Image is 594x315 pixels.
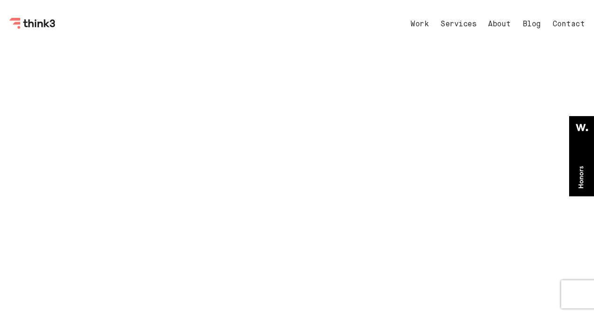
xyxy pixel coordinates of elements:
[523,21,541,28] a: Blog
[9,22,56,31] a: Think3 Logo
[440,21,476,28] a: Services
[488,21,511,28] a: About
[410,21,429,28] a: Work
[553,21,585,28] a: Contact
